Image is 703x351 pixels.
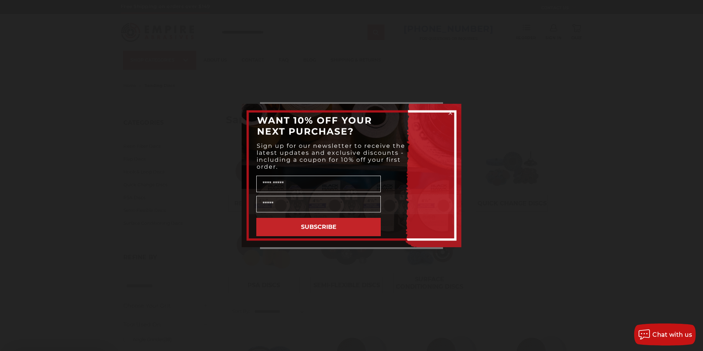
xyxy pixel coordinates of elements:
[634,323,696,345] button: Chat with us
[256,196,381,212] input: Email
[652,331,692,338] span: Chat with us
[257,115,372,137] span: WANT 10% OFF YOUR NEXT PURCHASE?
[447,109,454,117] button: Close dialog
[256,218,381,236] button: SUBSCRIBE
[257,142,405,170] span: Sign up for our newsletter to receive the latest updates and exclusive discounts - including a co...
